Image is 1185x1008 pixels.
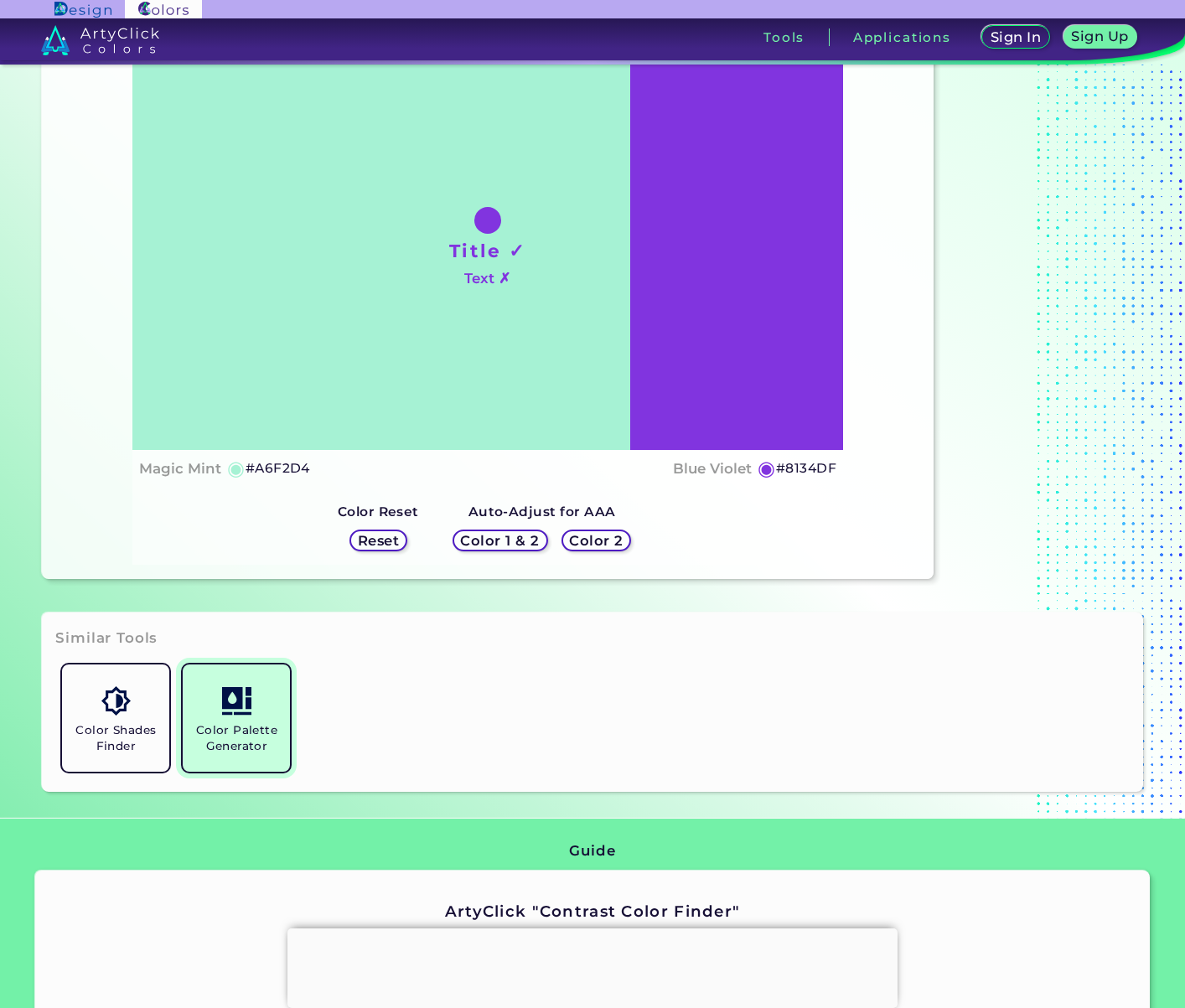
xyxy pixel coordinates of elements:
a: Sign In [985,27,1046,48]
a: Sign Up [1067,27,1133,48]
h5: #A6F2D4 [246,457,310,479]
strong: Color Reset [338,504,419,520]
h5: Color 2 [572,535,620,547]
strong: Auto-Adjust for AAA [468,504,616,520]
h5: Color Shades Finder [69,722,163,754]
img: icon_color_shades.svg [101,686,131,716]
img: logo_artyclick_colors_white.svg [41,25,159,55]
h5: ◉ [227,458,246,478]
h5: #8134DF [776,457,836,479]
h5: Sign Up [1074,30,1126,43]
h4: Blue Violet [673,457,752,481]
h3: Guide [569,841,615,861]
h5: ◉ [758,458,776,478]
a: Color Shades Finder [55,658,176,778]
h5: Reset [360,535,397,547]
iframe: Advertisement [287,928,898,1004]
img: ArtyClick Design logo [54,2,111,18]
h3: Tools [763,31,805,44]
h5: Color Palette Generator [189,722,283,754]
a: Color Palette Generator [176,658,297,778]
h1: Title ✓ [449,238,526,263]
p: Overview [214,943,972,964]
h2: ArtyClick "Contrast Color Finder" [214,901,972,923]
h3: Applications [853,31,951,44]
img: icon_col_pal_col.svg [222,686,251,716]
h5: Sign In [993,31,1038,44]
h4: Magic Mint [139,457,221,481]
h4: Text ✗ [464,266,510,291]
h5: Color 1 & 2 [464,535,536,547]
